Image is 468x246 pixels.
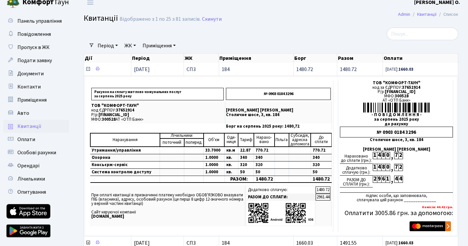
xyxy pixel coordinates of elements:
[340,122,453,126] div: до рахунку
[395,93,409,99] span: 300528
[410,221,451,231] img: Masterpass
[398,240,413,246] b: 1660.03
[340,113,453,117] div: - П О В І Д О М Л Е Н Н Я -
[3,14,69,28] a: Панель управління
[254,147,275,154] td: 770.72
[3,41,69,54] a: Пропуск в ЖК
[204,168,224,176] td: 1.0000
[17,96,47,104] span: Приміщення
[17,123,41,130] span: Квитанції
[311,154,331,161] td: 340
[386,152,390,159] div: 0
[17,149,56,156] span: Особові рахунки
[381,176,386,183] div: 6
[17,162,39,169] span: Орендарі
[377,152,381,159] div: 4
[238,168,254,176] td: 50
[160,138,184,147] td: поточний
[340,94,453,98] div: МФО:
[296,66,313,73] span: 1480.72
[340,209,453,217] h5: Оплатити 3005.86 грн. за допомогою:
[3,159,69,172] a: Орендарі
[316,186,330,193] td: 1480.72
[17,70,44,77] span: Документи
[340,66,357,73] span: 1480.72
[386,164,390,171] div: 0
[91,108,224,112] p: код ЄДРПОУ:
[91,104,224,108] p: ТОВ "КОМФОРТ-ТАУН"
[17,188,46,196] span: Опитування
[120,16,201,22] div: Відображено з 1 по 25 з 81 записів.
[3,54,69,67] a: Подати заявку
[3,107,69,120] a: Авто
[91,117,224,122] p: МФО: АТ «ОТП Банк»
[340,90,453,94] div: Р/р:
[3,28,69,41] a: Повідомлення
[134,66,150,73] span: [DATE]
[381,164,386,171] div: 8
[122,40,139,51] a: ЖК
[204,154,224,161] td: 1.0000
[224,161,238,168] td: кв.
[204,133,224,147] td: Об'єм
[316,194,330,201] td: 2961.44
[254,161,275,168] td: 320
[187,67,216,72] span: СП3
[248,202,314,224] img: apps-qrcodes.png
[340,98,453,103] div: АТ «ОТП Банк»
[140,40,178,51] a: Приміщення
[224,168,238,176] td: кв.
[17,136,35,143] span: Оплати
[3,120,69,133] a: Квитанції
[398,11,410,18] a: Admin
[311,168,331,176] td: 50
[388,8,468,21] nav: breadcrumb
[254,154,275,161] td: 340
[383,54,458,63] th: Оплати
[238,133,254,147] td: Тариф
[222,240,291,246] span: 184
[340,192,453,202] div: підпис особи, що заповнювала, сплачувала цей рахунок ______________
[224,154,238,161] td: кв.
[340,138,453,142] div: Столичне шосе, 3, кв. 184
[90,133,160,147] td: Нарахування
[398,66,413,72] b: 1660.03
[3,133,69,146] a: Оплати
[386,66,413,72] small: [DATE]:
[390,164,394,171] div: ,
[17,31,51,38] span: Повідомлення
[394,152,398,159] div: 7
[99,112,129,118] span: [FINANCIAL_ID]
[311,161,331,168] td: 320
[385,89,415,95] span: [FINANCIAL_ID]
[204,147,224,154] td: 33.7000
[160,133,204,138] td: Лічильники
[102,116,116,122] span: 300528
[340,176,373,187] div: РАЗОМ ДО СПЛАТИ (грн.):
[90,168,160,176] td: Система контролю доступу
[3,67,69,80] a: Документи
[226,124,331,129] p: Борг на серпень 2025 року: 1480,72
[226,108,331,112] p: [PERSON_NAME] [PERSON_NAME]
[390,176,394,183] div: ,
[3,80,69,93] a: Контакти
[90,147,160,154] td: Утримання/управління
[254,168,275,176] td: 50
[337,54,383,63] th: Разом
[373,164,377,171] div: 1
[91,88,224,100] p: Рахунок на сплату житлово-комунальних послуг за серпень 2025 року
[184,138,204,147] td: поперед.
[381,152,386,159] div: 8
[202,16,222,22] a: Скинути
[373,152,377,159] div: 1
[294,54,337,63] th: Борг
[398,176,403,183] div: 4
[311,147,331,154] td: 770.72
[3,146,69,159] a: Особові рахунки
[224,176,254,183] td: РАЗОМ:
[116,107,134,113] span: 37652914
[17,44,50,51] span: Пропуск в ЖК
[84,12,118,24] span: Квитанції
[373,176,377,183] div: 2
[340,117,453,122] div: за серпень 2025 року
